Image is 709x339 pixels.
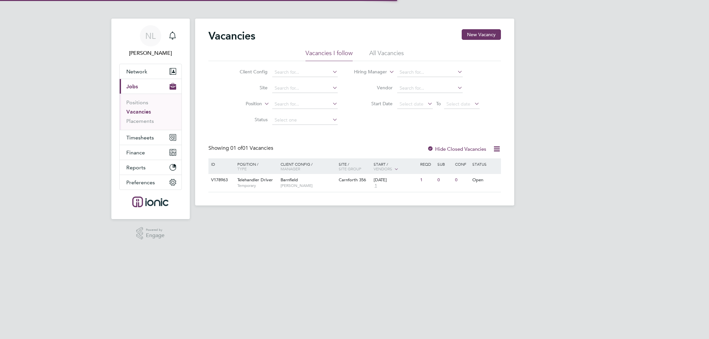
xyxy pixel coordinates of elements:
[400,101,423,107] span: Select date
[279,158,337,174] div: Client Config /
[120,130,181,145] button: Timesheets
[120,160,181,175] button: Reports
[354,101,393,107] label: Start Date
[471,158,500,170] div: Status
[397,84,463,93] input: Search for...
[349,69,387,75] label: Hiring Manager
[397,68,463,77] input: Search for...
[369,49,404,61] li: All Vacancies
[339,177,366,183] span: Carnforth 356
[224,101,262,107] label: Position
[374,177,417,183] div: [DATE]
[434,99,443,108] span: To
[119,197,182,207] a: Go to home page
[272,84,338,93] input: Search for...
[471,174,500,186] div: Open
[120,94,181,130] div: Jobs
[446,101,470,107] span: Select date
[436,158,453,170] div: Sub
[237,183,277,188] span: Temporary
[146,227,165,233] span: Powered by
[126,149,145,156] span: Finance
[418,174,436,186] div: 1
[120,64,181,79] button: Network
[145,32,156,40] span: NL
[229,85,268,91] label: Site
[281,166,300,171] span: Manager
[209,174,233,186] div: V178963
[146,233,165,238] span: Engage
[354,85,393,91] label: Vendor
[120,79,181,94] button: Jobs
[374,183,378,189] span: 1
[436,174,453,186] div: 0
[120,175,181,190] button: Preferences
[305,49,353,61] li: Vacancies I follow
[126,83,138,90] span: Jobs
[374,166,392,171] span: Vendors
[272,68,338,77] input: Search for...
[119,25,182,57] a: NL[PERSON_NAME]
[339,166,361,171] span: Site Group
[462,29,501,40] button: New Vacancy
[119,49,182,57] span: Natasha Long
[337,158,372,174] div: Site /
[272,116,338,125] input: Select one
[111,19,190,219] nav: Main navigation
[126,68,147,75] span: Network
[136,227,165,240] a: Powered byEngage
[418,158,436,170] div: Reqd
[126,164,146,171] span: Reports
[372,158,418,175] div: Start /
[427,146,486,152] label: Hide Closed Vacancies
[126,118,154,124] a: Placements
[126,99,148,106] a: Positions
[237,177,273,183] span: Telehandler Driver
[453,174,471,186] div: 0
[120,145,181,160] button: Finance
[126,109,151,115] a: Vacancies
[126,179,155,186] span: Preferences
[453,158,471,170] div: Conf
[209,158,233,170] div: ID
[229,69,268,75] label: Client Config
[230,145,242,151] span: 01 of
[229,117,268,123] label: Status
[281,177,298,183] span: Barnfield
[208,145,275,152] div: Showing
[281,183,335,188] span: [PERSON_NAME]
[272,100,338,109] input: Search for...
[237,166,247,171] span: Type
[230,145,273,151] span: 01 Vacancies
[208,29,255,42] h2: Vacancies
[126,134,154,141] span: Timesheets
[132,197,168,207] img: ionic-logo-retina.png
[232,158,279,174] div: Position /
